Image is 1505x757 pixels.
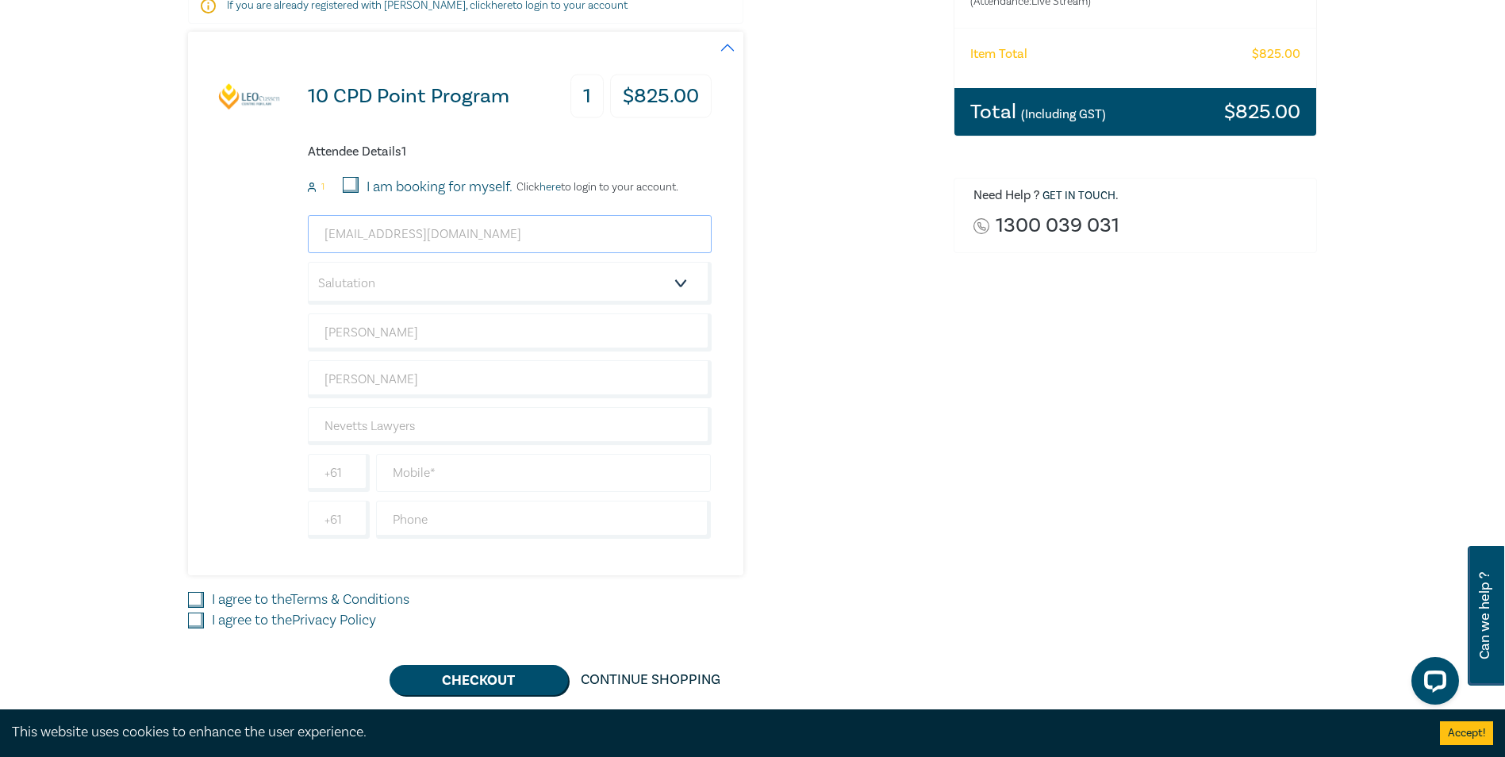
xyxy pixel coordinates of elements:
[308,360,712,398] input: Last Name*
[308,407,712,445] input: Company
[308,501,370,539] input: +61
[970,47,1027,62] h6: Item Total
[539,180,561,194] a: here
[1477,555,1492,676] span: Can we help ?
[513,181,678,194] p: Click to login to your account.
[292,611,376,629] a: Privacy Policy
[12,722,1416,743] div: This website uses cookies to enhance the user experience.
[970,102,1106,122] h3: Total
[321,182,324,193] small: 1
[568,665,733,695] a: Continue Shopping
[308,86,509,107] h3: 10 CPD Point Program
[308,144,712,159] h6: Attendee Details 1
[996,215,1119,236] a: 1300 039 031
[610,75,712,118] h3: $ 825.00
[1042,189,1115,203] a: Get in touch
[1440,721,1493,745] button: Accept cookies
[218,83,282,110] img: 10 CPD Point Program
[1252,47,1300,62] h6: $ 825.00
[308,454,370,492] input: +61
[367,177,513,198] label: I am booking for myself.
[308,313,712,352] input: First Name*
[376,501,712,539] input: Phone
[290,590,409,609] a: Terms & Conditions
[212,610,376,631] label: I agree to the
[570,75,604,118] h3: 1
[308,215,712,253] input: Attendee Email*
[1399,651,1465,717] iframe: LiveChat chat widget
[1021,106,1106,122] small: (Including GST)
[376,454,712,492] input: Mobile*
[212,590,409,610] label: I agree to the
[390,665,568,695] button: Checkout
[973,188,1305,204] h6: Need Help ? .
[1224,102,1300,122] h3: $ 825.00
